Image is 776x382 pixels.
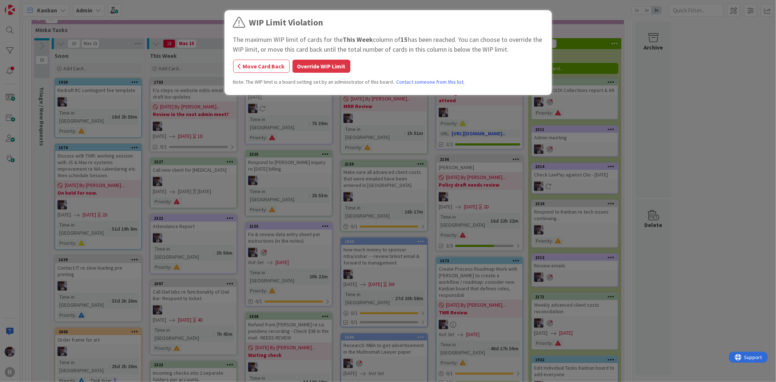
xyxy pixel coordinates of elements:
div: Note: The WIP limit is a board setting set by an administrator of this board. [233,78,543,86]
div: The maximum WIP limit of cards for the column of has been reached. You can choose to override the... [233,35,543,54]
button: Move Card Back [233,60,290,73]
a: Contact someone from this list. [397,78,465,86]
b: 15 [401,35,408,44]
b: This Week [343,35,373,44]
span: Support [15,1,33,10]
div: WIP Limit Violation [249,16,323,29]
button: Override WIP Limit [293,60,350,73]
